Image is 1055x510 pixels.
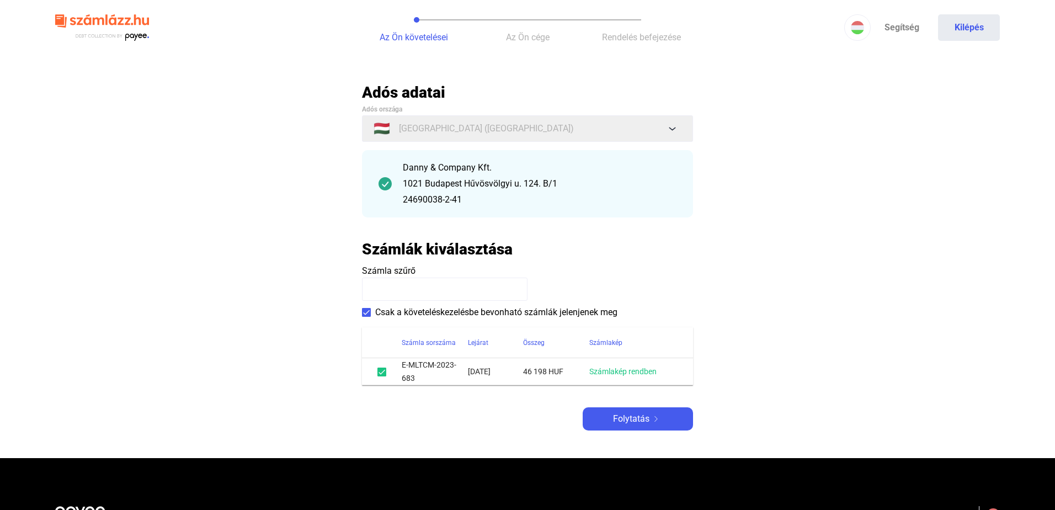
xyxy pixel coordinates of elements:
[362,83,693,102] h2: Adós adatai
[362,105,402,113] span: Adós országa
[402,336,456,349] div: Számla sorszáma
[602,32,681,42] span: Rendelés befejezése
[583,407,693,431] button: Folytatásarrow-right-white
[403,161,676,174] div: Danny & Company Kft.
[523,336,545,349] div: Összeg
[938,14,1000,41] button: Kilépés
[399,122,574,135] span: [GEOGRAPHIC_DATA] ([GEOGRAPHIC_DATA])
[402,336,468,349] div: Számla sorszáma
[468,358,523,385] td: [DATE]
[589,336,680,349] div: Számlakép
[589,367,657,376] a: Számlakép rendben
[403,177,676,190] div: 1021 Budapest Hűvösvölgyi u. 124. B/1
[380,32,448,42] span: Az Ön követelései
[613,412,649,426] span: Folytatás
[844,14,871,41] button: HU
[589,336,622,349] div: Számlakép
[379,177,392,190] img: checkmark-darker-green-circle
[362,115,693,142] button: 🇭🇺[GEOGRAPHIC_DATA] ([GEOGRAPHIC_DATA])
[362,265,415,276] span: Számla szűrő
[649,416,663,422] img: arrow-right-white
[506,32,550,42] span: Az Ön cége
[55,10,149,46] img: szamlazzhu-logo
[523,336,589,349] div: Összeg
[374,122,390,135] span: 🇭🇺
[468,336,488,349] div: Lejárat
[403,193,676,206] div: 24690038-2-41
[362,240,513,259] h2: Számlák kiválasztása
[375,307,617,317] font: Csak a követeléskezelésbe bevonható számlák jelenjenek meg
[468,336,523,349] div: Lejárat
[402,358,468,385] td: E-MLTCM-2023-683
[871,14,933,41] a: Segítség
[851,21,864,34] img: HU
[523,358,589,385] td: 46 198 HUF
